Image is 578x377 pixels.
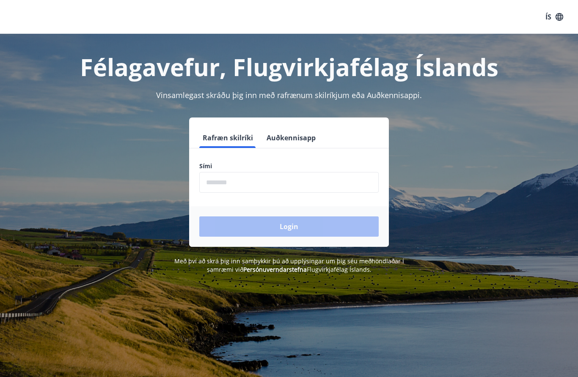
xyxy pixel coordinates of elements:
[541,9,568,25] button: ÍS
[174,257,404,273] span: Með því að skrá þig inn samþykkir þú að upplýsingar um þig séu meðhöndlaðar í samræmi við Flugvir...
[156,90,422,100] span: Vinsamlegast skráðu þig inn með rafrænum skilríkjum eða Auðkennisappi.
[199,128,256,148] button: Rafræn skilríki
[263,128,319,148] button: Auðkennisapp
[243,265,307,273] a: Persónuverndarstefna
[199,162,379,170] label: Sími
[10,51,568,83] h1: Félagavefur, Flugvirkjafélag Íslands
